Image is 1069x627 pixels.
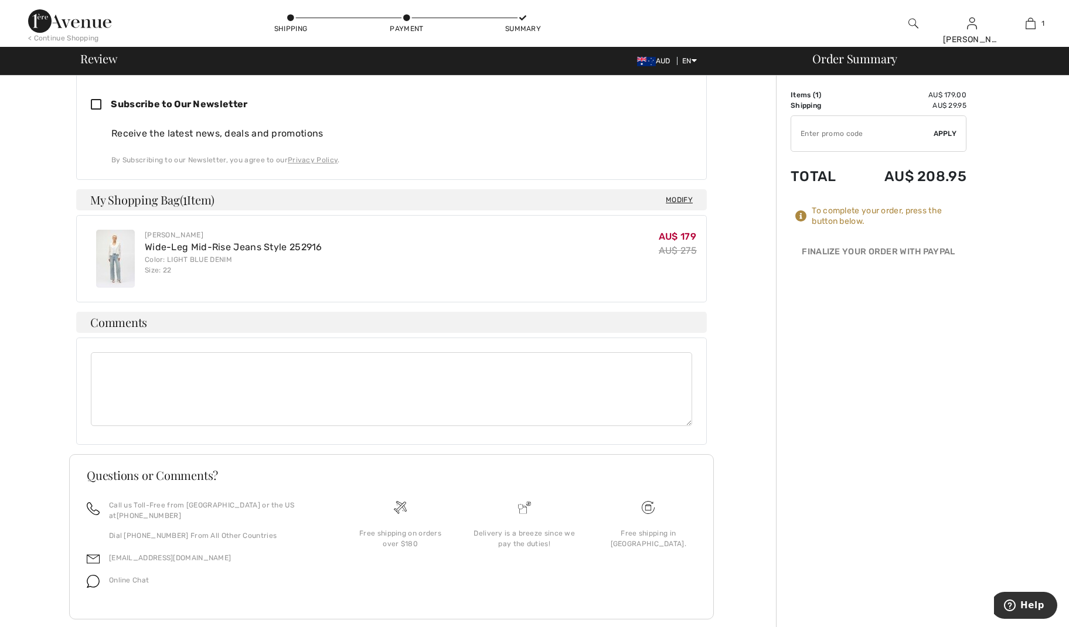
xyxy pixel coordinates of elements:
[505,23,540,34] div: Summary
[791,156,853,196] td: Total
[76,189,707,210] h4: My Shopping Bag
[109,554,231,562] a: [EMAIL_ADDRESS][DOMAIN_NAME]
[659,231,696,242] span: AU$ 179
[288,156,338,164] a: Privacy Policy
[28,9,111,33] img: 1ère Avenue
[472,528,577,549] div: Delivery is a breeze since we pay the duties!
[853,156,966,196] td: AU$ 208.95
[943,33,1000,46] div: [PERSON_NAME]
[642,501,655,514] img: Free shipping on orders over $180
[389,23,424,34] div: Payment
[791,263,966,289] iframe: PayPal
[812,206,966,227] div: To complete your order, press the button below.
[595,528,701,549] div: Free shipping in [GEOGRAPHIC_DATA].
[111,98,247,110] span: Subscribe to Our Newsletter
[109,500,324,521] p: Call us Toll-Free from [GEOGRAPHIC_DATA] or the US at
[348,528,453,549] div: Free shipping on orders over $180
[111,155,692,165] div: By Subscribing to our Newsletter, you agree to our .
[145,230,322,240] div: [PERSON_NAME]
[791,246,966,263] div: Finalize Your Order with PayPal
[994,592,1057,621] iframe: Opens a widget where you can find more information
[117,512,181,520] a: [PHONE_NUMBER]
[1026,16,1036,30] img: My Bag
[145,241,322,253] a: Wide-Leg Mid-Rise Jeans Style 252916
[394,501,407,514] img: Free shipping on orders over $180
[87,575,100,588] img: chat
[76,312,707,333] h4: Comments
[791,116,934,151] input: Promo code
[908,16,918,30] img: search the website
[934,128,957,139] span: Apply
[273,23,308,34] div: Shipping
[91,352,692,426] textarea: Comments
[637,57,656,66] img: Australian Dollar
[666,194,693,206] span: Modify
[28,33,99,43] div: < Continue Shopping
[87,469,696,481] h3: Questions or Comments?
[853,100,966,111] td: AU$ 29.95
[682,57,697,65] span: EN
[1002,16,1059,30] a: 1
[798,53,1062,64] div: Order Summary
[637,57,675,65] span: AUD
[80,53,117,64] span: Review
[967,18,977,29] a: Sign In
[96,230,135,288] img: Wide-Leg Mid-Rise Jeans Style 252916
[87,553,100,565] img: email
[659,245,697,256] s: AU$ 275
[791,90,853,100] td: Items ( )
[87,502,100,515] img: call
[791,100,853,111] td: Shipping
[183,191,187,206] span: 1
[967,16,977,30] img: My Info
[109,576,149,584] span: Online Chat
[518,501,531,514] img: Delivery is a breeze since we pay the duties!
[145,254,322,275] div: Color: LIGHT BLUE DENIM Size: 22
[815,91,819,99] span: 1
[111,127,692,141] div: Receive the latest news, deals and promotions
[109,530,324,541] p: Dial [PHONE_NUMBER] From All Other Countries
[180,192,215,207] span: ( Item)
[1041,18,1044,29] span: 1
[853,90,966,100] td: AU$ 179.00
